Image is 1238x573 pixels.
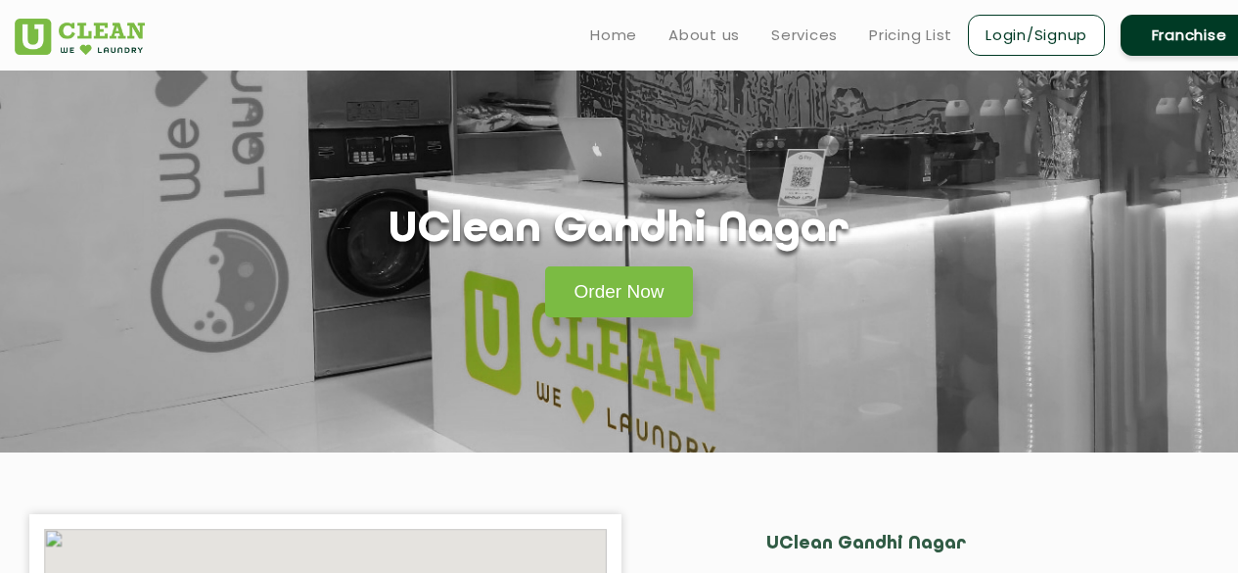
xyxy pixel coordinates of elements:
[545,266,694,317] a: Order Now
[968,15,1105,56] a: Login/Signup
[15,19,145,55] img: UClean Laundry and Dry Cleaning
[389,206,849,256] h1: UClean Gandhi Nagar
[869,24,952,47] a: Pricing List
[668,24,740,47] a: About us
[590,24,637,47] a: Home
[771,24,838,47] a: Services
